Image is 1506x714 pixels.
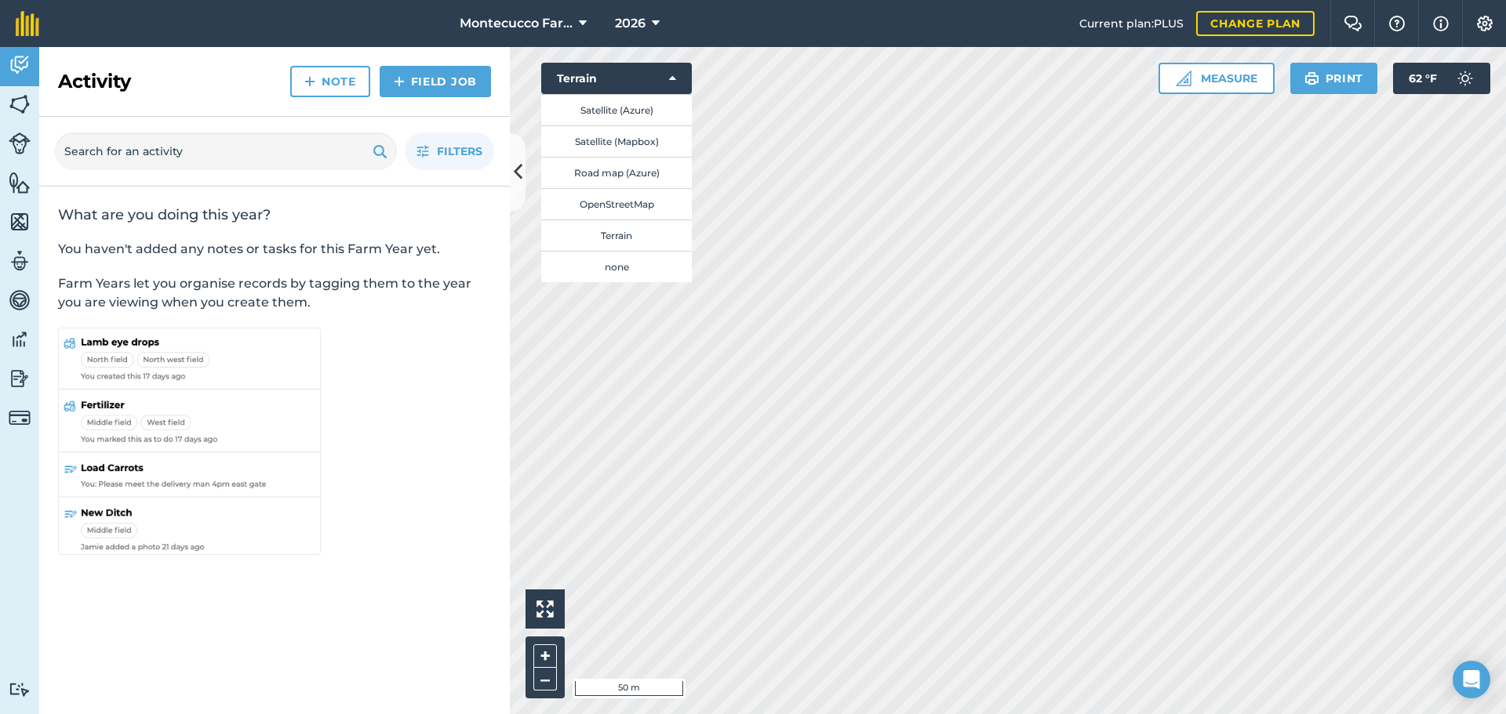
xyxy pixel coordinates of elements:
button: – [533,668,557,690]
img: svg+xml;base64,PHN2ZyB4bWxucz0iaHR0cDovL3d3dy53My5vcmcvMjAwMC9zdmciIHdpZHRoPSI1NiIgaGVpZ2h0PSI2MC... [9,210,31,234]
img: A cog icon [1475,16,1494,31]
img: svg+xml;base64,PHN2ZyB4bWxucz0iaHR0cDovL3d3dy53My5vcmcvMjAwMC9zdmciIHdpZHRoPSIxOSIgaGVpZ2h0PSIyNC... [373,142,387,161]
img: svg+xml;base64,PD94bWwgdmVyc2lvbj0iMS4wIiBlbmNvZGluZz0idXRmLTgiPz4KPCEtLSBHZW5lcmF0b3I6IEFkb2JlIE... [9,132,31,154]
img: svg+xml;base64,PD94bWwgdmVyc2lvbj0iMS4wIiBlbmNvZGluZz0idXRmLTgiPz4KPCEtLSBHZW5lcmF0b3I6IEFkb2JlIE... [9,288,31,312]
img: svg+xml;base64,PD94bWwgdmVyc2lvbj0iMS4wIiBlbmNvZGluZz0idXRmLTgiPz4KPCEtLSBHZW5lcmF0b3I6IEFkb2JlIE... [9,249,31,273]
button: OpenStreetMap [541,188,692,219]
span: 2026 [615,14,646,33]
h2: Activity [58,69,131,94]
img: svg+xml;base64,PD94bWwgdmVyc2lvbj0iMS4wIiBlbmNvZGluZz0idXRmLTgiPz4KPCEtLSBHZW5lcmF0b3I6IEFkb2JlIE... [9,367,31,390]
img: svg+xml;base64,PHN2ZyB4bWxucz0iaHR0cDovL3d3dy53My5vcmcvMjAwMC9zdmciIHdpZHRoPSIxNCIgaGVpZ2h0PSIyNC... [394,72,405,91]
span: Filters [437,143,482,160]
img: Ruler icon [1176,71,1191,86]
img: svg+xml;base64,PD94bWwgdmVyc2lvbj0iMS4wIiBlbmNvZGluZz0idXRmLTgiPz4KPCEtLSBHZW5lcmF0b3I6IEFkb2JlIE... [9,407,31,429]
button: Filters [405,132,494,170]
button: Satellite (Mapbox) [541,125,692,157]
img: svg+xml;base64,PHN2ZyB4bWxucz0iaHR0cDovL3d3dy53My5vcmcvMjAwMC9zdmciIHdpZHRoPSI1NiIgaGVpZ2h0PSI2MC... [9,92,31,116]
div: Open Intercom Messenger [1453,661,1490,698]
img: Two speech bubbles overlapping with the left bubble in the forefront [1344,16,1362,31]
span: Montecucco Farms ORGANIC [460,14,573,33]
input: Search for an activity [55,132,397,170]
button: Terrain [541,63,692,94]
button: Road map (Azure) [541,157,692,188]
p: You haven't added any notes or tasks for this Farm Year yet. [58,240,491,259]
span: 62 ° F [1409,63,1437,94]
span: Current plan : PLUS [1079,15,1184,32]
img: svg+xml;base64,PHN2ZyB4bWxucz0iaHR0cDovL3d3dy53My5vcmcvMjAwMC9zdmciIHdpZHRoPSI1NiIgaGVpZ2h0PSI2MC... [9,171,31,194]
button: Print [1290,63,1378,94]
button: Measure [1159,63,1275,94]
img: A question mark icon [1388,16,1406,31]
img: svg+xml;base64,PHN2ZyB4bWxucz0iaHR0cDovL3d3dy53My5vcmcvMjAwMC9zdmciIHdpZHRoPSIxOSIgaGVpZ2h0PSIyNC... [1304,69,1319,88]
a: Change plan [1196,11,1315,36]
a: Note [290,66,370,97]
img: svg+xml;base64,PD94bWwgdmVyc2lvbj0iMS4wIiBlbmNvZGluZz0idXRmLTgiPz4KPCEtLSBHZW5lcmF0b3I6IEFkb2JlIE... [9,53,31,77]
button: Satellite (Azure) [541,94,692,125]
button: 62 °F [1393,63,1490,94]
img: svg+xml;base64,PHN2ZyB4bWxucz0iaHR0cDovL3d3dy53My5vcmcvMjAwMC9zdmciIHdpZHRoPSIxNyIgaGVpZ2h0PSIxNy... [1433,14,1449,33]
img: Four arrows, one pointing top left, one top right, one bottom right and the last bottom left [537,600,554,618]
img: svg+xml;base64,PD94bWwgdmVyc2lvbj0iMS4wIiBlbmNvZGluZz0idXRmLTgiPz4KPCEtLSBHZW5lcmF0b3I6IEFkb2JlIE... [9,682,31,697]
h2: What are you doing this year? [58,205,491,224]
img: fieldmargin Logo [16,11,39,36]
button: + [533,644,557,668]
img: svg+xml;base64,PD94bWwgdmVyc2lvbj0iMS4wIiBlbmNvZGluZz0idXRmLTgiPz4KPCEtLSBHZW5lcmF0b3I6IEFkb2JlIE... [9,328,31,351]
button: none [541,251,692,282]
img: svg+xml;base64,PD94bWwgdmVyc2lvbj0iMS4wIiBlbmNvZGluZz0idXRmLTgiPz4KPCEtLSBHZW5lcmF0b3I6IEFkb2JlIE... [1450,63,1481,94]
img: svg+xml;base64,PHN2ZyB4bWxucz0iaHR0cDovL3d3dy53My5vcmcvMjAwMC9zdmciIHdpZHRoPSIxNCIgaGVpZ2h0PSIyNC... [304,72,315,91]
a: Field Job [380,66,491,97]
p: Farm Years let you organise records by tagging them to the year you are viewing when you create t... [58,274,491,312]
button: Terrain [541,219,692,251]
